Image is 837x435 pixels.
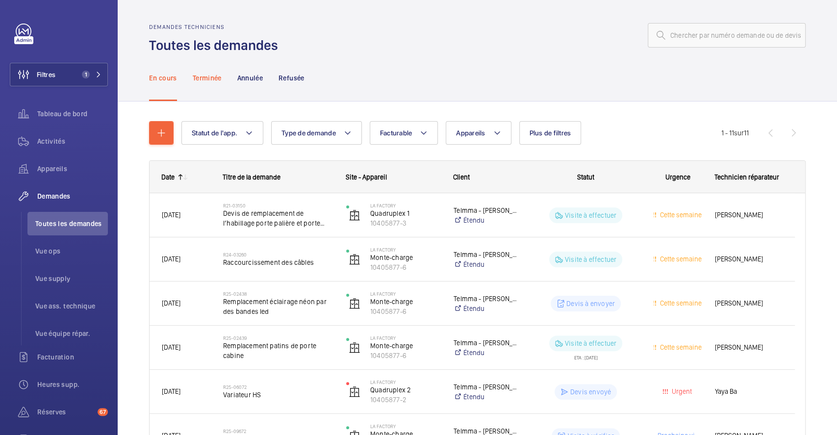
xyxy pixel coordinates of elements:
span: Site - Appareil [346,173,387,181]
p: Visite à effectuer [565,210,616,220]
div: Date [161,173,175,181]
span: Vue supply [35,274,108,283]
p: Refusée [279,73,304,83]
span: [DATE] [162,299,180,307]
span: Cette semaine [658,299,702,307]
span: 67 [98,408,108,416]
span: [DATE] [162,387,180,395]
a: Étendu [454,259,518,269]
span: Réserves [37,407,94,417]
a: Étendu [454,392,518,402]
h2: R25-06072 [223,384,333,390]
p: En cours [149,73,177,83]
p: 10405877-6 [370,307,441,316]
button: Type de demande [271,121,362,145]
span: Cette semaine [658,255,702,263]
p: La Factory [370,291,441,297]
h2: Demandes techniciens [149,24,284,30]
span: Toutes les demandes [35,219,108,229]
img: elevator.svg [349,209,360,221]
p: Monte-charge [370,297,441,307]
span: Activités [37,136,108,146]
p: Quadruplex 1 [370,208,441,218]
span: Urgence [665,173,690,181]
p: La Factory [370,423,441,429]
span: Remplacement éclairage néon par des bandes led [223,297,333,316]
span: Facturation [37,352,108,362]
p: Terminée [193,73,222,83]
a: Étendu [454,215,518,225]
img: elevator.svg [349,386,360,398]
p: Devis envoyé [570,387,611,397]
p: La Factory [370,203,441,208]
span: Demandes [37,191,108,201]
span: Heures supp. [37,380,108,389]
p: Visite à effectuer [565,255,616,264]
span: Filtres [37,70,55,79]
p: Annulée [237,73,263,83]
h2: R21-03150 [223,203,333,208]
span: [PERSON_NAME] [715,298,783,309]
span: Appareils [37,164,108,174]
img: elevator.svg [349,342,360,354]
p: Telmma - [PERSON_NAME] [454,338,518,348]
span: Facturable [380,129,412,137]
span: Remplacement patins de porte cabine [223,341,333,360]
span: Client [453,173,470,181]
span: [PERSON_NAME] [715,209,783,221]
span: [DATE] [162,211,180,219]
p: La Factory [370,247,441,253]
span: Urgent [670,387,692,395]
h2: R25-02438 [223,291,333,297]
a: Étendu [454,348,518,358]
span: 1 [82,71,90,78]
button: Plus de filtres [519,121,582,145]
span: [DATE] [162,343,180,351]
img: elevator.svg [349,298,360,309]
h2: R24-03260 [223,252,333,257]
h1: Toutes les demandes [149,36,284,54]
p: Monte-charge [370,341,441,351]
p: Telmma - [PERSON_NAME] [454,382,518,392]
span: [PERSON_NAME] [715,342,783,353]
span: Vue équipe répar. [35,329,108,338]
button: Facturable [370,121,438,145]
p: Telmma - [PERSON_NAME] [454,205,518,215]
button: Filtres1 [10,63,108,86]
span: Appareils [456,129,485,137]
p: 10405877-6 [370,351,441,360]
div: ETA : [DATE] [574,351,598,360]
a: Étendu [454,304,518,313]
h2: R25-09672 [223,428,333,434]
p: Monte-charge [370,253,441,262]
span: Cette semaine [658,343,702,351]
p: 10405877-2 [370,395,441,405]
button: Statut de l'app. [181,121,263,145]
span: Vue ass. technique [35,301,108,311]
p: Quadruplex 2 [370,385,441,395]
span: 1 - 11 11 [721,129,749,136]
span: Statut de l'app. [192,129,237,137]
p: La Factory [370,335,441,341]
span: Vue ops [35,246,108,256]
p: Devis à envoyer [566,299,615,308]
span: Type de demande [281,129,336,137]
button: Appareils [446,121,511,145]
span: sur [734,129,744,137]
span: Raccourcissement des câbles [223,257,333,267]
span: Devis de remplacement de l’habillage porte palière et porte cabine vitrée. Porte Sematic B.goods ... [223,208,333,228]
span: [DATE] [162,255,180,263]
p: Visite à effectuer [565,338,616,348]
span: Plus de filtres [530,129,571,137]
span: Technicien réparateur [714,173,779,181]
p: La Factory [370,379,441,385]
span: Titre de la demande [223,173,280,181]
p: Telmma - [PERSON_NAME] [454,294,518,304]
span: Tableau de bord [37,109,108,119]
p: 10405877-6 [370,262,441,272]
span: Variateur HS [223,390,333,400]
span: Statut [577,173,594,181]
span: Cette semaine [658,211,702,219]
h2: R25-02439 [223,335,333,341]
p: Telmma - [PERSON_NAME] [454,250,518,259]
